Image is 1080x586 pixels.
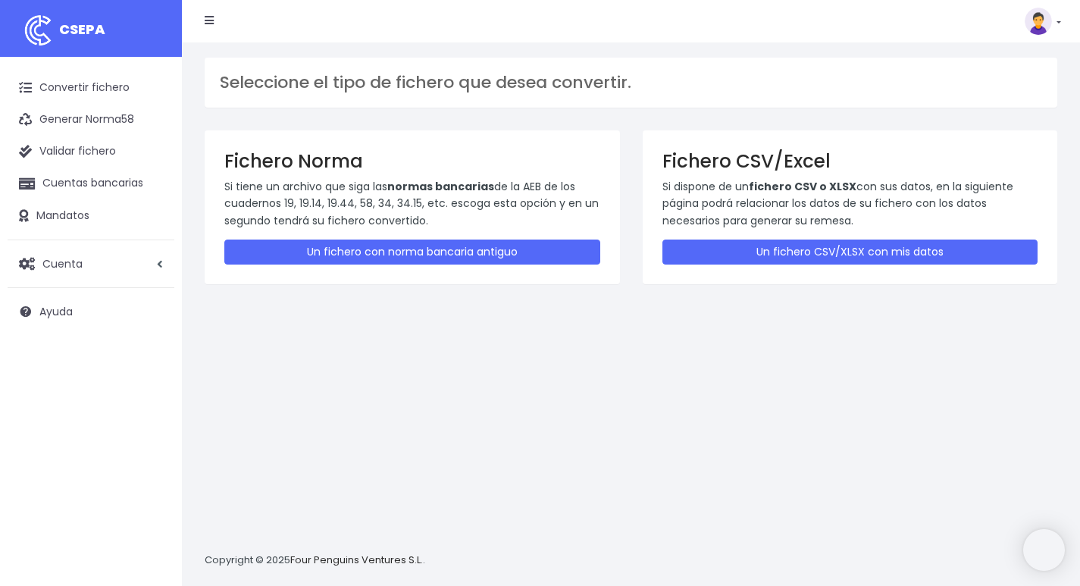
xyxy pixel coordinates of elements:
a: Convertir fichero [8,72,174,104]
img: logo [19,11,57,49]
span: Cuenta [42,255,83,271]
span: Ayuda [39,304,73,319]
a: Un fichero con norma bancaria antiguo [224,240,600,265]
a: Un fichero CSV/XLSX con mis datos [662,240,1038,265]
span: CSEPA [59,20,105,39]
strong: fichero CSV o XLSX [749,179,856,194]
p: Si tiene un archivo que siga las de la AEB de los cuadernos 19, 19.14, 19.44, 58, 34, 34.15, etc.... [224,178,600,229]
strong: normas bancarias [387,179,494,194]
h3: Fichero Norma [224,150,600,172]
a: Generar Norma58 [8,104,174,136]
a: Validar fichero [8,136,174,168]
a: Cuenta [8,248,174,280]
a: Cuentas bancarias [8,168,174,199]
a: Four Penguins Ventures S.L. [290,553,423,567]
p: Si dispone de un con sus datos, en la siguiente página podrá relacionar los datos de su fichero c... [662,178,1038,229]
h3: Fichero CSV/Excel [662,150,1038,172]
img: profile [1025,8,1052,35]
p: Copyright © 2025 . [205,553,425,569]
h3: Seleccione el tipo de fichero que desea convertir. [220,73,1042,92]
a: Mandatos [8,200,174,232]
a: Ayuda [8,296,174,327]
